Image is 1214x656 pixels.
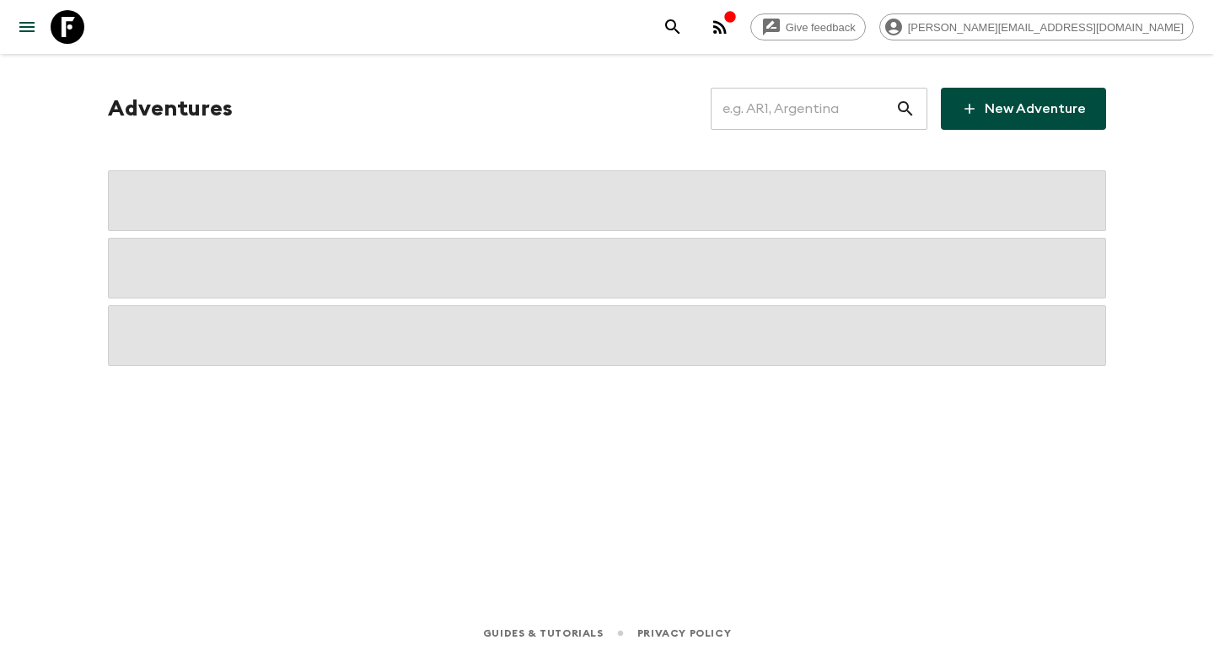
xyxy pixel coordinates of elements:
a: Privacy Policy [637,624,731,643]
a: Guides & Tutorials [483,624,604,643]
h1: Adventures [108,92,233,126]
input: e.g. AR1, Argentina [711,85,895,132]
button: search adventures [656,10,690,44]
span: [PERSON_NAME][EMAIL_ADDRESS][DOMAIN_NAME] [899,21,1193,34]
span: Give feedback [776,21,865,34]
button: menu [10,10,44,44]
a: Give feedback [750,13,866,40]
a: New Adventure [941,88,1106,130]
div: [PERSON_NAME][EMAIL_ADDRESS][DOMAIN_NAME] [879,13,1194,40]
